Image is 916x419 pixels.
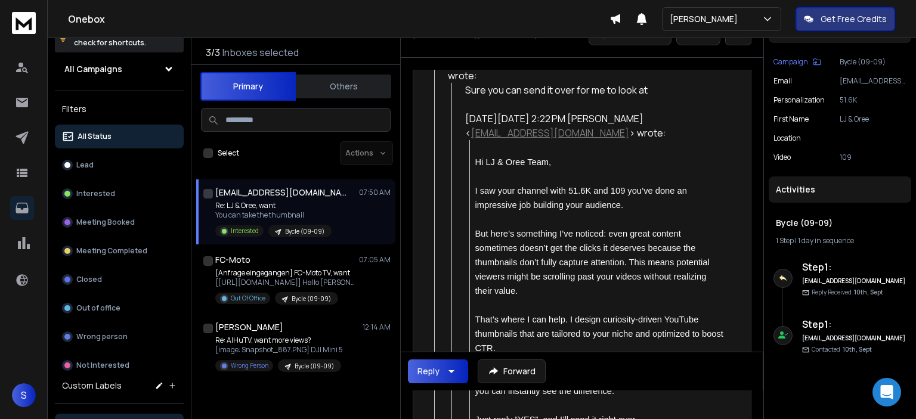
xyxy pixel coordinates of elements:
[55,268,184,291] button: Closed
[55,325,184,349] button: Wrong person
[76,332,128,342] p: Wrong person
[12,12,36,34] img: logo
[231,361,268,370] p: Wrong Person
[471,126,629,139] a: [EMAIL_ADDRESS][DOMAIN_NAME]
[465,111,725,140] div: [DATE][DATE] 2:22 PM [PERSON_NAME] < > wrote:
[76,275,102,284] p: Closed
[812,288,883,297] p: Reply Received
[215,187,346,198] h1: [EMAIL_ADDRESS][DOMAIN_NAME]
[840,153,906,162] p: 109
[478,359,546,383] button: Forward
[215,268,358,278] p: [Anfrage eingegangen] FC-Moto TV, want
[215,278,358,287] p: [[URL][DOMAIN_NAME]] Hallo [PERSON_NAME], Deine Anfrage (827645)
[802,334,906,343] h6: [EMAIL_ADDRESS][DOMAIN_NAME]
[285,227,324,236] p: Bycle (09-09)
[55,101,184,117] h3: Filters
[222,45,299,60] h3: Inboxes selected
[55,182,184,206] button: Interested
[68,12,609,26] h1: Onebox
[76,303,120,313] p: Out of office
[408,359,468,383] button: Reply
[55,239,184,263] button: Meeting Completed
[475,157,552,167] span: Hi LJ & Oree Team,
[475,229,712,296] span: But here’s something I’ve noticed: even great content sometimes doesn’t get the clicks it deserve...
[215,210,332,220] p: You can take the thumbnail
[231,226,259,235] p: Interested
[295,362,334,371] p: Bycle (09-09)
[840,76,906,86] p: [EMAIL_ADDRESS][DOMAIN_NAME]
[215,345,343,355] p: [image: Snapshot_887.PNG] DJI Mini 5
[812,345,872,354] p: Contacted
[776,217,904,229] h1: Bycle (09-09)
[465,83,725,97] div: Sure you can send it over for me to look at
[802,260,906,274] h6: Step 1 :
[475,186,689,210] span: I saw your channel with 51.6K and 109 you’ve done an impressive job building your audience.
[843,345,872,353] span: 10th, Sept
[215,321,283,333] h1: [PERSON_NAME]
[206,45,220,60] span: 3 / 3
[55,296,184,320] button: Out of office
[798,235,854,246] span: 1 day in sequence
[359,188,391,197] p: 07:50 AM
[55,210,184,234] button: Meeting Booked
[76,160,94,170] p: Lead
[773,57,821,67] button: Campaign
[215,254,250,266] h1: FC-Moto
[76,218,135,227] p: Meeting Booked
[218,148,239,158] label: Select
[776,235,794,246] span: 1 Step
[475,315,726,353] span: That’s where I can help. I design curiosity-driven YouTube thumbnails that are tailored to your n...
[64,63,122,75] h1: All Campaigns
[76,361,129,370] p: Not Interested
[872,378,901,406] div: Open Intercom Messenger
[773,95,825,105] p: Personalization
[802,317,906,331] h6: Step 1 :
[776,236,904,246] div: |
[773,153,791,162] p: video
[670,13,742,25] p: [PERSON_NAME]
[796,7,895,31] button: Get Free Credits
[840,114,906,124] p: LJ & Oree
[769,176,911,203] div: Activities
[773,76,792,86] p: Email
[363,322,391,332] p: 12:14 AM
[55,353,184,377] button: Not Interested
[62,380,122,392] h3: Custom Labels
[292,294,331,303] p: Bycle (09-09)
[773,114,809,124] p: First Name
[55,153,184,177] button: Lead
[773,134,801,143] p: location
[76,246,147,256] p: Meeting Completed
[215,201,332,210] p: Re: LJ & Oree, want
[215,336,343,345] p: Re: AlHuTV, want more views?
[296,73,391,100] button: Others
[417,365,440,377] div: Reply
[231,294,265,303] p: Out Of Office
[12,383,36,407] button: S
[76,189,115,198] p: Interested
[802,277,906,285] h6: [EMAIL_ADDRESS][DOMAIN_NAME]
[200,72,296,101] button: Primary
[821,13,887,25] p: Get Free Credits
[773,57,808,67] p: Campaign
[359,255,391,265] p: 07:05 AM
[854,288,883,296] span: 10th, Sept
[840,57,906,67] p: Bycle (09-09)
[78,132,112,141] p: All Status
[55,125,184,148] button: All Status
[840,95,906,105] p: 51.6K
[55,57,184,81] button: All Campaigns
